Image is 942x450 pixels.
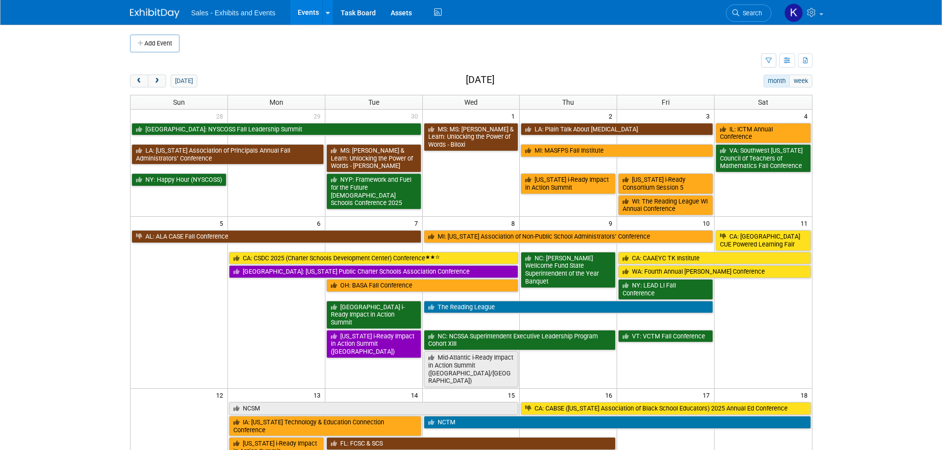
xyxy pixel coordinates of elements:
a: MI: [US_STATE] Association of Non-Public School Administrators’ Conference [424,230,714,243]
a: [US_STATE] i-Ready Impact in Action Summit [521,173,616,194]
span: 14 [410,389,422,401]
span: 4 [803,110,812,122]
button: week [789,75,812,87]
a: Search [726,4,771,22]
span: Fri [662,98,670,106]
img: ExhibitDay [130,8,179,18]
span: 12 [215,389,227,401]
span: 18 [800,389,812,401]
a: [US_STATE] i-Ready Impact in Action Summit ([GEOGRAPHIC_DATA]) [326,330,421,358]
a: CA: [GEOGRAPHIC_DATA] CUE Powered Learning Fair [716,230,810,250]
span: 2 [608,110,617,122]
a: MS: MS: [PERSON_NAME] & Learn: Unlocking the Power of Words - Biloxi [424,123,519,151]
a: IA: [US_STATE] Technology & Education Connection Conference [229,416,421,436]
span: Thu [562,98,574,106]
span: 8 [510,217,519,229]
a: NY: Happy Hour (NYSCOSS) [132,173,226,186]
a: LA: [US_STATE] Association of Principals Annual Fall Administrators’ Conference [132,144,324,164]
a: NC: NCSSA Superintendent Executive Leadership Program Cohort XIII [424,330,616,350]
button: [DATE] [171,75,197,87]
a: VT: VCTM Fall Conference [618,330,713,343]
span: 7 [413,217,422,229]
button: prev [130,75,148,87]
button: month [763,75,790,87]
span: 11 [800,217,812,229]
span: 3 [705,110,714,122]
a: [US_STATE] i-Ready Consortium Session 5 [618,173,713,194]
span: 15 [507,389,519,401]
a: NY: LEAD LI Fall Conference [618,279,713,299]
span: 9 [608,217,617,229]
a: FL: FCSC & SCS [326,437,616,450]
span: Search [739,9,762,17]
a: LA: Plain Talk About [MEDICAL_DATA] [521,123,713,136]
span: 13 [313,389,325,401]
span: 29 [313,110,325,122]
a: [GEOGRAPHIC_DATA]: [US_STATE] Public Charter Schools Association Conference [229,265,519,278]
a: NYP: Framework and Fuel for the Future [DEMOGRAPHIC_DATA] Schools Conference 2025 [326,173,421,209]
span: Sat [758,98,768,106]
a: MI: MASFPS Fall Institute [521,144,713,157]
a: Mid-Atlantic i-Ready Impact in Action Summit ([GEOGRAPHIC_DATA]/[GEOGRAPHIC_DATA]) [424,351,519,387]
img: Kara Haven [784,3,803,22]
a: MS: [PERSON_NAME] & Learn: Unlocking the Power of Words - [PERSON_NAME] [326,144,421,172]
span: 16 [604,389,617,401]
span: 6 [316,217,325,229]
a: VA: Southwest [US_STATE] Council of Teachers of Mathematics Fall Conference [716,144,810,172]
a: IL: ICTM Annual Conference [716,123,810,143]
button: next [148,75,166,87]
a: WA: Fourth Annual [PERSON_NAME] Conference [618,265,810,278]
span: Sales - Exhibits and Events [191,9,275,17]
span: Sun [173,98,185,106]
a: CA: CSDC 2025 (Charter Schools Development Center) Conference [229,252,519,265]
span: 10 [702,217,714,229]
h2: [DATE] [466,75,494,85]
a: NCTM [424,416,811,429]
span: 5 [219,217,227,229]
span: 28 [215,110,227,122]
span: Wed [464,98,478,106]
button: Add Event [130,35,179,52]
span: Tue [368,98,379,106]
span: Mon [269,98,283,106]
a: [GEOGRAPHIC_DATA] i-Ready Impact in Action Summit [326,301,421,329]
span: 17 [702,389,714,401]
a: [GEOGRAPHIC_DATA]: NYSCOSS Fall Leadership Summit [132,123,421,136]
a: AL: ALA CASE Fall Conference [132,230,421,243]
a: WI: The Reading League WI Annual Conference [618,195,713,215]
span: 1 [510,110,519,122]
a: The Reading League [424,301,714,314]
a: NCSM [229,402,519,415]
a: CA: CAAEYC TK Institute [618,252,810,265]
span: 30 [410,110,422,122]
a: NC: [PERSON_NAME] Wellcome Fund State Superintendent of the Year Banquet [521,252,616,288]
a: CA: CABSE ([US_STATE] Association of Black School Educators) 2025 Annual Ed Conference [521,402,810,415]
a: OH: BASA Fall Conference [326,279,519,292]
